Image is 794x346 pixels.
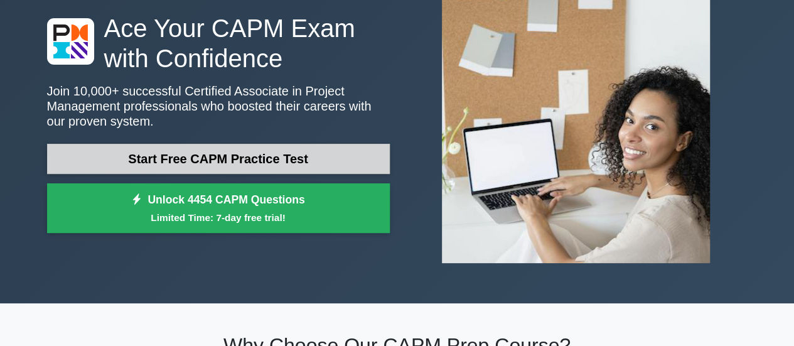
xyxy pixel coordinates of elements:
p: Join 10,000+ successful Certified Associate in Project Management professionals who boosted their... [47,84,390,129]
a: Unlock 4454 CAPM QuestionsLimited Time: 7-day free trial! [47,183,390,234]
h1: Ace Your CAPM Exam with Confidence [47,13,390,73]
small: Limited Time: 7-day free trial! [63,210,374,225]
a: Start Free CAPM Practice Test [47,144,390,174]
